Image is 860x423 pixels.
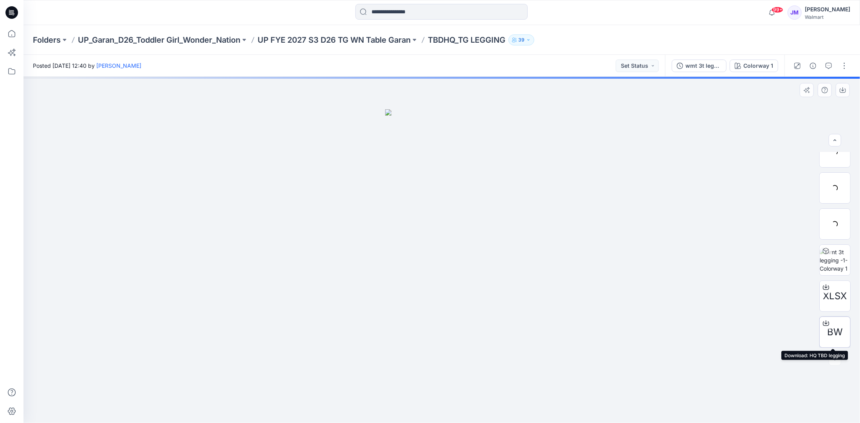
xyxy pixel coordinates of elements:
[508,34,534,45] button: 39
[258,34,411,45] a: UP FYE 2027 S3 D26 TG WN Table Garan
[807,60,819,72] button: Details
[820,248,850,273] img: wmt 3t legging -1- Colorway 1
[805,5,850,14] div: [PERSON_NAME]
[518,36,525,44] p: 39
[33,34,61,45] a: Folders
[78,34,240,45] a: UP_Garan_D26_Toddler Girl_Wonder_Nation
[743,61,773,70] div: Colorway 1
[730,60,778,72] button: Colorway 1
[805,14,850,20] div: Walmart
[385,109,499,423] img: eyJhbGciOiJIUzI1NiIsImtpZCI6IjAiLCJzbHQiOiJzZXMiLCJ0eXAiOiJKV1QifQ.eyJkYXRhIjp7InR5cGUiOiJzdG9yYW...
[823,289,847,303] span: XLSX
[96,62,141,69] a: [PERSON_NAME]
[428,34,505,45] p: TBDHQ_TG LEGGING
[672,60,727,72] button: wmt 3t legging -1-
[685,61,721,70] div: wmt 3t legging -1-
[827,325,843,339] span: BW
[772,7,783,13] span: 99+
[33,61,141,70] span: Posted [DATE] 12:40 by
[788,5,802,20] div: JM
